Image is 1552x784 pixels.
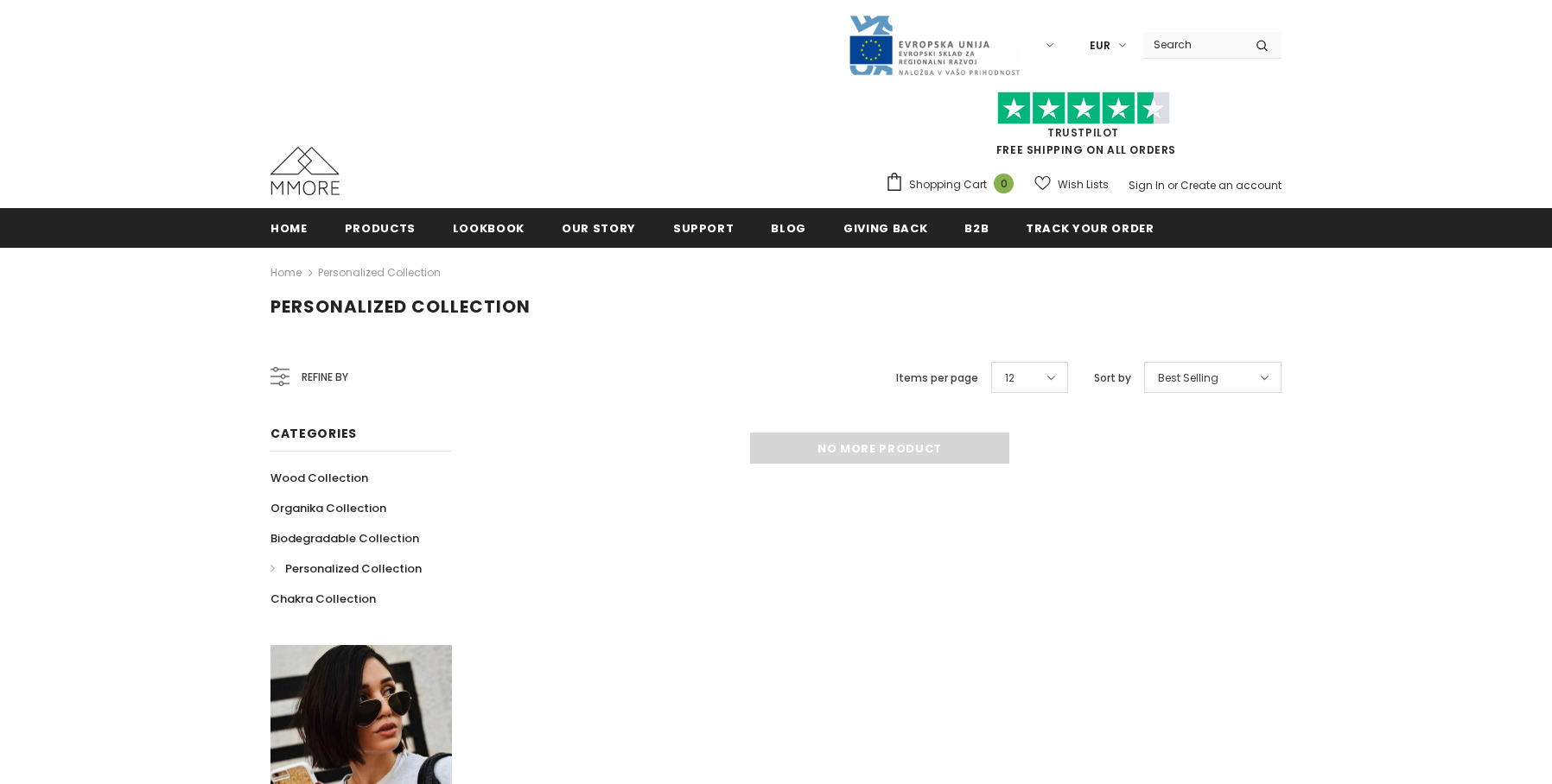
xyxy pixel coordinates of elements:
a: Wood Collection [270,463,368,493]
span: Shopping Cart [909,176,987,193]
a: Javni Razpis [848,37,1021,52]
span: Wish Lists [1058,176,1109,193]
a: Track your order [1026,208,1154,247]
span: Chakra Collection [270,591,376,607]
label: Sort by [1094,370,1131,387]
a: Chakra Collection [270,584,376,614]
a: Organika Collection [270,493,386,523]
a: Create an account [1180,178,1282,193]
span: Best Selling [1158,370,1218,387]
a: Shopping Cart 0 [885,172,1022,198]
span: or [1167,178,1178,193]
span: EUR [1090,37,1110,54]
a: Personalized Collection [270,553,422,584]
a: Lookbook [453,208,525,247]
span: Personalized Collection [270,294,531,319]
span: B2B [964,220,989,237]
span: Our Story [562,220,636,237]
span: Blog [771,220,806,237]
span: Categories [270,425,357,442]
a: Home [270,208,308,247]
span: 12 [1005,370,1015,387]
span: support [673,220,735,237]
a: support [673,208,735,247]
span: Products [345,220,416,237]
a: Personalized Collection [318,265,441,280]
img: Javni Razpis [848,14,1021,77]
a: Biodegradable Collection [270,523,419,553]
span: Personalized Collection [285,560,422,577]
span: Biodegradable Collection [270,530,419,547]
span: Lookbook [453,220,525,237]
a: Our Story [562,208,636,247]
a: Products [345,208,416,247]
a: Giving back [843,208,927,247]
a: Wish Lists [1034,169,1109,199]
input: Search Site [1143,32,1243,57]
a: Home [270,262,302,283]
span: Home [270,220,308,237]
a: Sign In [1129,178,1165,193]
span: Wood Collection [270,470,368,486]
span: 0 [994,174,1014,193]
a: Blog [771,208,806,247]
span: FREE SHIPPING ON ALL ORDERS [885,99,1282,157]
span: Giving back [843,220,927,237]
label: Items per page [896,370,978,387]
span: Refine by [302,368,348,387]
img: MMORE Cases [270,147,340,195]
span: Organika Collection [270,500,386,516]
span: Track your order [1026,220,1154,237]
img: Trust Pilot Stars [997,92,1170,125]
a: Trustpilot [1047,125,1119,140]
a: B2B [964,208,989,247]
